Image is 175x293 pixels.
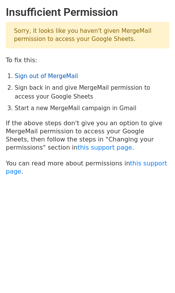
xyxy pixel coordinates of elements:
[136,256,175,293] iframe: Chat Widget
[15,73,78,80] a: Sign out of MergeMail
[15,104,169,113] li: Start a new MergeMail campaign in Gmail
[6,160,167,175] a: this support page
[6,119,169,152] p: If the above steps don't give you an option to give MergeMail permission to access your Google Sh...
[6,22,169,48] p: Sorry, it looks like you haven't given MergeMail permission to access your Google Sheets.
[15,83,169,101] li: Sign back in and give MergeMail permission to access your Google Sheets
[6,6,169,19] h2: Insufficient Permission
[6,56,169,64] p: To fix this:
[136,256,175,293] div: 聊天小工具
[6,159,169,175] p: You can read more about permissions in .
[77,144,132,151] a: this support page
